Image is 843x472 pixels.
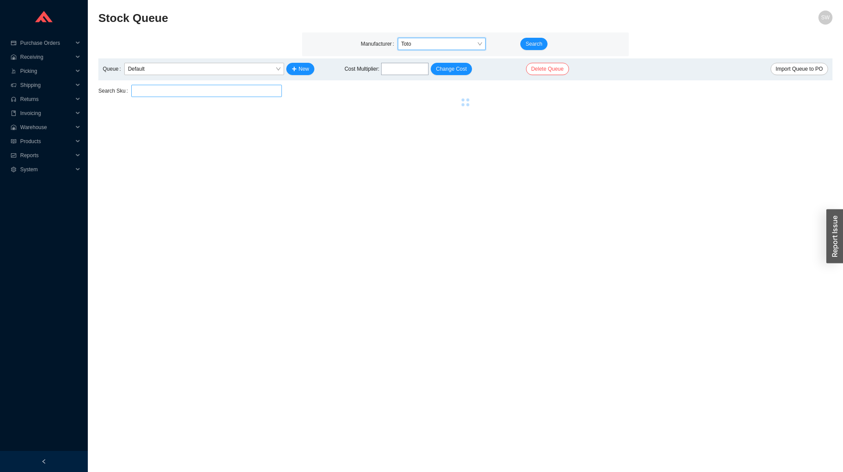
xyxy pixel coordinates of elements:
span: Cost Multiplier : [345,65,379,73]
button: Search [520,38,548,50]
span: Import Queue to PO [776,65,823,73]
span: Delete Queue [531,65,564,73]
label: Manufacturer [361,38,398,50]
button: Delete Queue [526,63,569,75]
span: Default [128,63,281,75]
span: Returns [20,92,73,106]
span: New [299,65,309,73]
span: fund [11,153,17,158]
button: Import Queue to PO [771,63,828,75]
span: customer-service [11,97,17,102]
span: plus [292,66,297,72]
span: Shipping [20,78,73,92]
span: Toto [401,38,482,50]
span: Change Cost [436,65,467,73]
span: read [11,139,17,144]
span: SW [821,11,829,25]
span: System [20,162,73,177]
span: Picking [20,64,73,78]
button: Change Cost [431,63,472,75]
label: Search Sku [98,85,131,97]
span: Invoicing [20,106,73,120]
h2: Stock Queue [98,11,649,26]
span: credit-card [11,40,17,46]
span: Products [20,134,73,148]
span: Search [526,40,542,48]
label: Queue [103,63,124,75]
button: plusNew [286,63,314,75]
span: setting [11,167,17,172]
span: Warehouse [20,120,73,134]
span: left [41,459,47,464]
span: Receiving [20,50,73,64]
span: Reports [20,148,73,162]
span: Purchase Orders [20,36,73,50]
span: book [11,111,17,116]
